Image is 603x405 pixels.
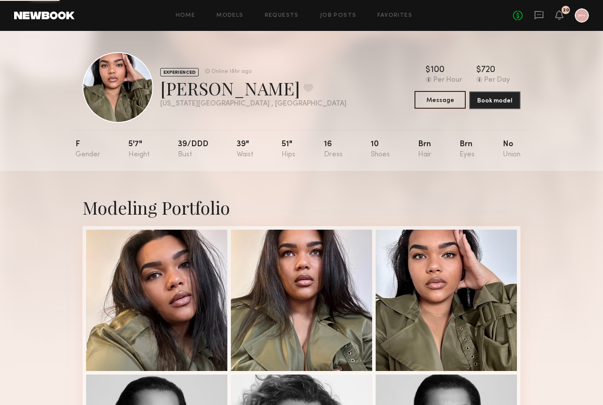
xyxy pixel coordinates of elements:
[426,66,430,75] div: $
[484,76,510,84] div: Per Day
[265,13,299,19] a: Requests
[211,69,252,75] div: Online 18hr ago
[481,66,495,75] div: 720
[433,76,462,84] div: Per Hour
[237,140,253,159] div: 39"
[216,13,243,19] a: Models
[415,91,466,109] button: Message
[178,140,208,159] div: 39/ddd
[418,140,431,159] div: Brn
[476,66,481,75] div: $
[503,140,520,159] div: No
[83,196,520,219] div: Modeling Portfolio
[469,91,520,109] button: Book model
[324,140,343,159] div: 16
[75,140,100,159] div: F
[320,13,357,19] a: Job Posts
[460,140,475,159] div: Brn
[563,8,569,13] div: 20
[430,66,445,75] div: 100
[160,100,347,108] div: [US_STATE][GEOGRAPHIC_DATA] , [GEOGRAPHIC_DATA]
[128,140,150,159] div: 5'7"
[176,13,196,19] a: Home
[160,68,199,76] div: EXPERIENCED
[377,13,412,19] a: Favorites
[160,76,347,100] div: [PERSON_NAME]
[371,140,390,159] div: 10
[282,140,295,159] div: 51"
